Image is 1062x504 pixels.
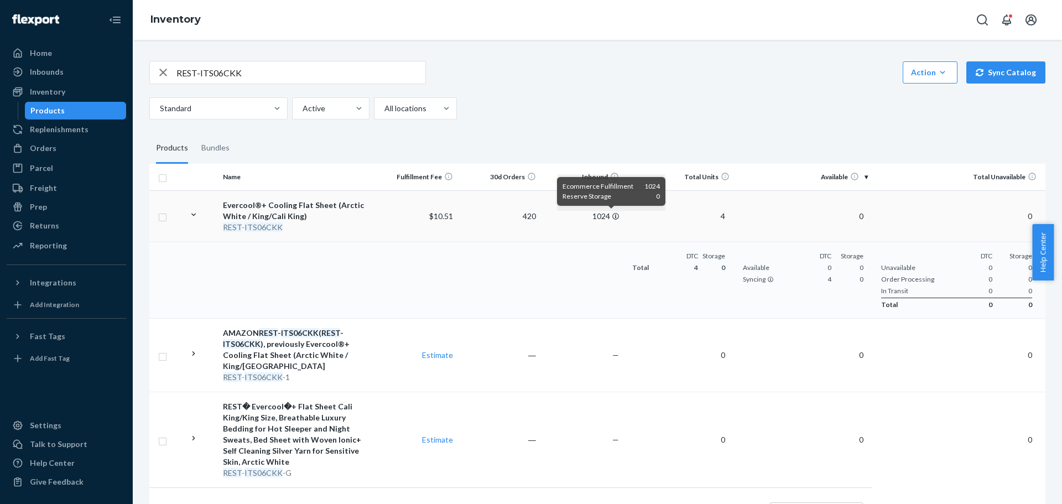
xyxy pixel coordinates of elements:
input: Search inventory by name or sku [176,61,425,84]
a: Products [25,102,127,119]
a: Talk to Support [7,435,126,453]
span: In Transit [881,286,952,295]
th: Total Unavailable [872,164,1045,190]
div: Replenishments [30,124,88,135]
div: Reporting [30,240,67,251]
span: Total [632,263,673,272]
div: DTC [957,251,992,261]
div: AMAZON - ( - ), previously Evercool®+ Cooling Flat Sheet (Arctic White / King/[GEOGRAPHIC_DATA] [223,328,369,372]
span: — [612,350,619,360]
input: All locations [383,103,384,114]
a: Settings [7,417,126,434]
button: Give Feedback [7,473,126,491]
span: 0 [957,274,992,284]
img: Flexport logo [12,14,59,25]
a: Estimate [422,435,453,444]
span: 0 [716,350,730,360]
span: 0 [855,435,868,444]
div: DTC [678,251,698,261]
input: Standard [159,103,160,114]
td: 1024 [540,190,623,242]
button: Help Center [1032,224,1054,280]
span: 0 [997,263,1032,272]
a: Home [7,44,126,62]
div: Inbounds [30,66,64,77]
span: 0 [803,263,831,272]
div: Help Center [30,458,75,469]
a: Add Fast Tag [7,350,126,367]
div: - -G [223,467,369,479]
span: 0 [997,286,1032,295]
span: 4 [716,211,730,221]
span: 0 [855,211,868,221]
div: Fast Tags [30,331,65,342]
span: 0 [656,191,660,201]
div: DTC [803,251,831,261]
span: 0 [716,435,730,444]
input: Active [301,103,303,114]
th: Total Units [623,164,734,190]
div: Talk to Support [30,439,87,450]
div: Inventory [30,86,65,97]
div: Action [911,67,949,78]
a: Prep [7,198,126,216]
button: Sync Catalog [966,61,1045,84]
span: 0 [702,263,725,272]
span: Unavailable [881,263,952,272]
div: Orders [30,143,56,154]
span: 1024 [644,181,660,191]
span: 0 [836,263,864,272]
div: Storage [836,251,864,261]
a: Replenishments [7,121,126,138]
a: Help Center [7,454,126,472]
th: 30d Orders [457,164,540,190]
a: Inventory [7,83,126,101]
div: Products [156,133,188,164]
a: Inventory [150,13,201,25]
em: REST [223,372,242,382]
em: ITS06CKK [244,222,283,232]
div: Parcel [30,163,53,174]
div: Reserve Storage [563,191,660,201]
th: Available [734,164,872,190]
em: REST [223,222,242,232]
a: Inbounds [7,63,126,81]
button: Integrations [7,274,126,292]
span: 4 [803,274,831,284]
td: 420 [457,190,540,242]
span: 0 [1023,350,1037,360]
span: 0 [836,274,864,284]
em: REST [321,328,340,337]
div: Give Feedback [30,476,84,487]
div: Evercool®+ Cooling Flat Sheet (Arctic White / King/Cali King) [223,200,369,222]
button: Action [903,61,957,84]
em: ITS06CKK [223,339,261,349]
div: - -1 [223,372,369,383]
button: Open account menu [1020,9,1042,31]
button: Close Navigation [104,9,126,31]
em: REST [259,328,278,337]
div: REST� Evercool�+ Flat Sheet Cali King/King Size, Breathable Luxury Bedding for Hot Sleeper and Ni... [223,401,369,467]
span: 4 [678,263,698,272]
th: Inbound [540,164,623,190]
div: Ecommerce Fulfillment [563,181,660,191]
div: Integrations [30,277,76,288]
em: REST [223,468,242,477]
div: Prep [30,201,47,212]
span: 0 [957,263,992,272]
span: Total [881,300,952,309]
div: Add Integration [30,300,79,309]
a: Parcel [7,159,126,177]
div: Storage [702,251,725,261]
span: Syncing [743,274,799,284]
span: 0 [997,274,1032,284]
a: Freight [7,179,126,197]
div: Add Fast Tag [30,354,70,363]
a: Orders [7,139,126,157]
span: Order Processing [881,274,952,284]
span: 0 [1023,211,1037,221]
a: Estimate [422,350,453,360]
div: Bundles [201,133,230,164]
button: Open notifications [996,9,1018,31]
